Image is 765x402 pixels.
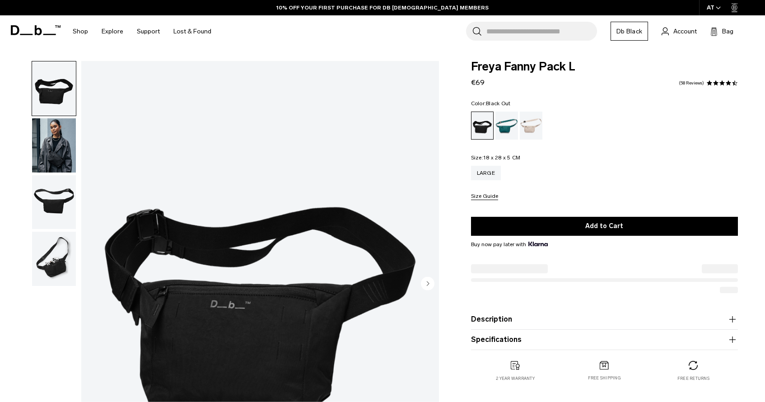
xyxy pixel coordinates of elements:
[471,193,498,200] button: Size Guide
[471,101,511,106] legend: Color:
[66,15,218,47] nav: Main Navigation
[495,112,518,140] a: Midnight Teal
[496,375,535,382] p: 2 year warranty
[471,155,521,160] legend: Size:
[32,61,76,116] img: Freya Fanny Pack L Black Out
[276,4,489,12] a: 10% OFF YOUR FIRST PURCHASE FOR DB [DEMOGRAPHIC_DATA] MEMBERS
[137,15,160,47] a: Support
[528,242,548,246] img: {"height" => 20, "alt" => "Klarna"}
[32,118,76,173] img: Freya Fanny Pack L Black Out
[32,231,76,286] button: Freya Fanny Pack L Black Out
[483,154,521,161] span: 18 x 28 x 5 CM
[710,26,733,37] button: Bag
[471,314,738,325] button: Description
[471,78,485,87] span: €69
[662,26,697,37] a: Account
[32,175,76,229] img: Freya Fanny Pack L Black Out
[588,375,621,381] p: Free shipping
[471,112,494,140] a: Black Out
[677,375,709,382] p: Free returns
[679,81,704,85] a: 58 reviews
[673,27,697,36] span: Account
[722,27,733,36] span: Bag
[471,61,738,73] span: Freya Fanny Pack L
[32,175,76,230] button: Freya Fanny Pack L Black Out
[32,232,76,286] img: Freya Fanny Pack L Black Out
[73,15,88,47] a: Shop
[102,15,123,47] a: Explore
[471,240,548,248] span: Buy now pay later with
[471,166,501,180] a: Large
[471,334,738,345] button: Specifications
[520,112,542,140] a: Fogbow Beige
[486,100,510,107] span: Black Out
[471,217,738,236] button: Add to Cart
[421,276,434,292] button: Next slide
[611,22,648,41] a: Db Black
[173,15,211,47] a: Lost & Found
